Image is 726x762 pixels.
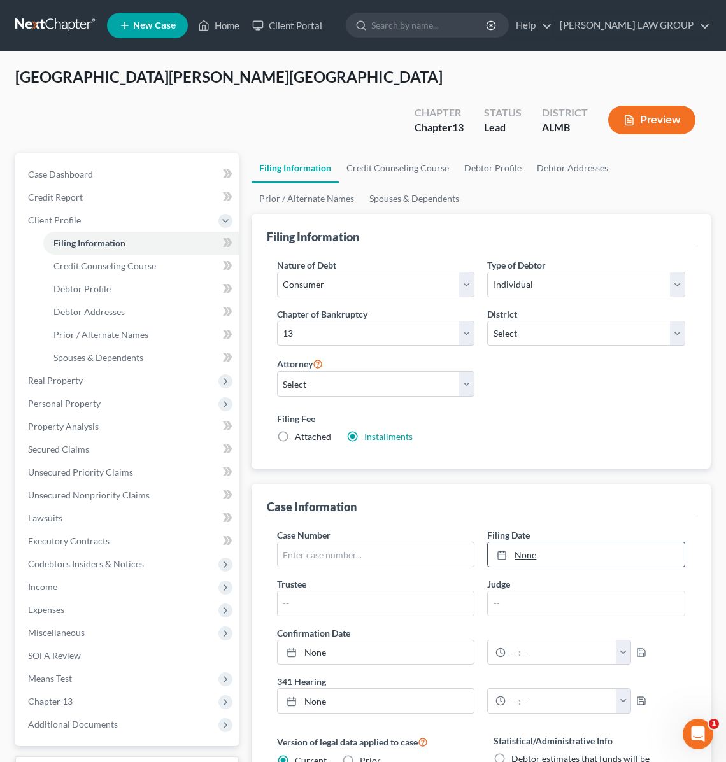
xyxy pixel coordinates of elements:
[28,627,85,638] span: Miscellaneous
[415,120,464,135] div: Chapter
[18,644,239,667] a: SOFA Review
[28,375,83,386] span: Real Property
[487,577,510,591] label: Judge
[608,106,695,134] button: Preview
[487,528,530,542] label: Filing Date
[18,438,239,461] a: Secured Claims
[28,421,99,432] span: Property Analysis
[494,734,685,747] label: Statistical/Administrative Info
[28,398,101,409] span: Personal Property
[277,528,331,542] label: Case Number
[452,121,464,133] span: 13
[192,14,246,37] a: Home
[457,153,529,183] a: Debtor Profile
[509,14,552,37] a: Help
[28,604,64,615] span: Expenses
[43,300,239,323] a: Debtor Addresses
[18,530,239,553] a: Executory Contracts
[542,120,588,135] div: ALMB
[43,232,239,255] a: Filing Information
[484,120,522,135] div: Lead
[43,255,239,278] a: Credit Counseling Course
[28,650,81,661] span: SOFA Review
[28,535,110,546] span: Executory Contracts
[28,719,118,730] span: Additional Documents
[28,444,89,455] span: Secured Claims
[267,229,359,244] div: Filing Information
[53,237,125,248] span: Filing Information
[43,346,239,369] a: Spouses & Dependents
[53,329,148,340] span: Prior / Alternate Names
[28,192,83,202] span: Credit Report
[252,183,362,214] a: Prior / Alternate Names
[487,307,517,321] label: District
[277,734,469,749] label: Version of legal data applied to case
[15,67,443,86] span: [GEOGRAPHIC_DATA][PERSON_NAME][GEOGRAPHIC_DATA]
[18,484,239,507] a: Unsecured Nonpriority Claims
[28,467,133,477] span: Unsecured Priority Claims
[28,215,81,225] span: Client Profile
[709,719,719,729] span: 1
[18,507,239,530] a: Lawsuits
[18,461,239,484] a: Unsecured Priority Claims
[364,431,413,442] a: Installments
[488,542,685,567] a: None
[553,14,710,37] a: [PERSON_NAME] LAW GROUP
[415,106,464,120] div: Chapter
[506,689,616,713] input: -- : --
[278,640,474,665] a: None
[278,591,474,616] input: --
[295,431,331,442] span: Attached
[278,689,474,713] a: None
[28,673,72,684] span: Means Test
[362,183,467,214] a: Spouses & Dependents
[277,307,367,321] label: Chapter of Bankruptcy
[133,21,176,31] span: New Case
[271,675,692,688] label: 341 Hearing
[277,356,323,371] label: Attorney
[28,558,144,569] span: Codebtors Insiders & Notices
[43,278,239,300] a: Debtor Profile
[278,542,474,567] input: Enter case number...
[28,169,93,180] span: Case Dashboard
[53,283,111,294] span: Debtor Profile
[28,696,73,707] span: Chapter 13
[487,258,546,272] label: Type of Debtor
[488,591,685,616] input: --
[28,581,57,592] span: Income
[683,719,713,749] iframe: Intercom live chat
[28,490,150,500] span: Unsecured Nonpriority Claims
[339,153,457,183] a: Credit Counseling Course
[252,153,339,183] a: Filing Information
[53,352,143,363] span: Spouses & Dependents
[43,323,239,346] a: Prior / Alternate Names
[18,415,239,438] a: Property Analysis
[28,512,62,523] span: Lawsuits
[18,163,239,186] a: Case Dashboard
[277,258,336,272] label: Nature of Debt
[271,626,692,640] label: Confirmation Date
[542,106,588,120] div: District
[267,499,357,514] div: Case Information
[371,13,488,37] input: Search by name...
[53,306,125,317] span: Debtor Addresses
[277,412,685,425] label: Filing Fee
[246,14,329,37] a: Client Portal
[53,260,156,271] span: Credit Counseling Course
[277,577,306,591] label: Trustee
[484,106,522,120] div: Status
[529,153,616,183] a: Debtor Addresses
[18,186,239,209] a: Credit Report
[506,640,616,665] input: -- : --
